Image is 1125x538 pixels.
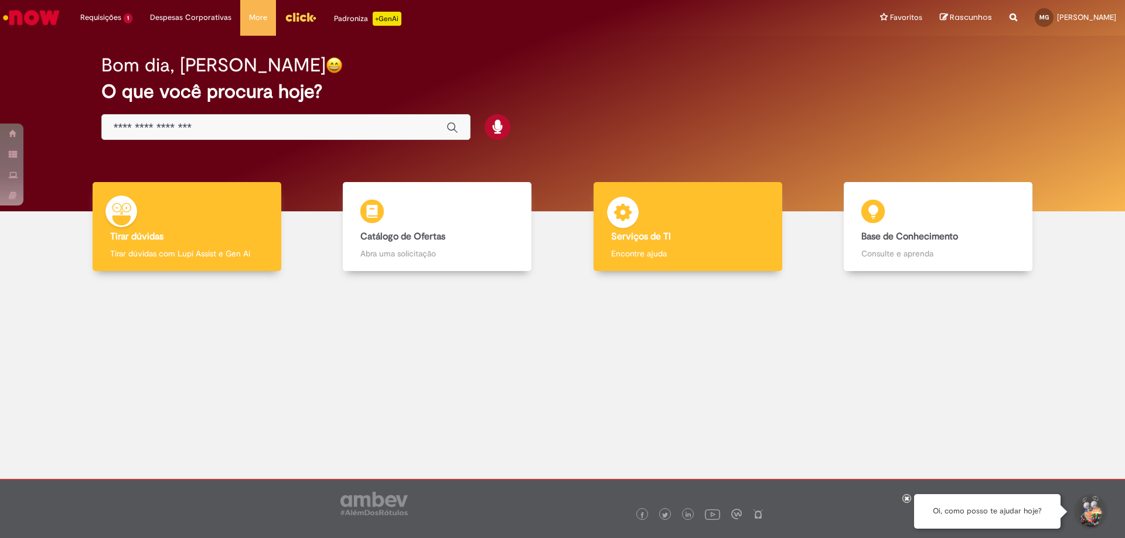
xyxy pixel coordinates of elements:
a: Serviços de TI Encontre ajuda [562,182,813,272]
span: Rascunhos [950,12,992,23]
span: [PERSON_NAME] [1057,12,1116,22]
img: happy-face.png [326,57,343,74]
p: Encontre ajuda [611,248,765,259]
span: Requisições [80,12,121,23]
h2: O que você procura hoje? [101,81,1024,102]
a: Rascunhos [940,12,992,23]
b: Serviços de TI [611,231,671,242]
span: Favoritos [890,12,922,23]
h2: Bom dia, [PERSON_NAME] [101,55,326,76]
img: logo_footer_naosei.png [753,509,763,519]
span: More [249,12,267,23]
img: click_logo_yellow_360x200.png [285,8,316,26]
span: Despesas Corporativas [150,12,231,23]
a: Catálogo de Ofertas Abra uma solicitação [312,182,563,272]
img: logo_footer_linkedin.png [686,512,691,519]
img: logo_footer_workplace.png [731,509,742,519]
b: Tirar dúvidas [110,231,163,242]
img: logo_footer_ambev_rotulo_gray.png [340,492,408,515]
p: Abra uma solicitação [360,248,514,259]
a: Base de Conhecimento Consulte e aprenda [813,182,1064,272]
img: logo_footer_facebook.png [639,512,645,518]
img: ServiceNow [1,6,62,29]
span: MG [1039,13,1049,21]
div: Padroniza [334,12,401,26]
div: Oi, como posso te ajudar hoje? [914,494,1061,529]
p: Consulte e aprenda [861,248,1015,259]
b: Catálogo de Ofertas [360,231,445,242]
p: +GenAi [373,12,401,26]
button: Iniciar Conversa de Suporte [1072,494,1107,529]
a: Tirar dúvidas Tirar dúvidas com Lupi Assist e Gen Ai [62,182,312,272]
p: Tirar dúvidas com Lupi Assist e Gen Ai [110,248,264,259]
img: logo_footer_youtube.png [705,506,720,522]
span: 1 [124,13,132,23]
b: Base de Conhecimento [861,231,958,242]
img: logo_footer_twitter.png [662,512,668,518]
